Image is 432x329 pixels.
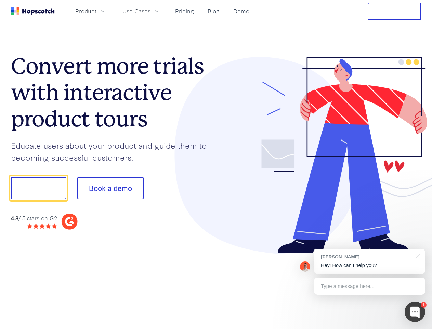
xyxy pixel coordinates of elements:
div: / 5 stars on G2 [11,214,57,222]
button: Show me! [11,177,66,199]
h1: Convert more trials with interactive product tours [11,53,216,132]
button: Use Cases [118,5,164,17]
p: Hey! How can I help you? [321,262,418,269]
a: Demo [231,5,252,17]
a: Blog [205,5,222,17]
button: Free Trial [368,3,421,20]
div: 1 [421,302,427,308]
div: Type a message here... [314,278,425,295]
button: Product [71,5,110,17]
span: Use Cases [122,7,150,15]
p: Educate users about your product and guide them to becoming successful customers. [11,139,216,163]
img: Mark Spera [300,261,310,272]
a: Home [11,7,55,15]
button: Book a demo [77,177,144,199]
span: Product [75,7,96,15]
strong: 4.8 [11,214,18,222]
a: Pricing [172,5,197,17]
div: [PERSON_NAME] [321,254,411,260]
